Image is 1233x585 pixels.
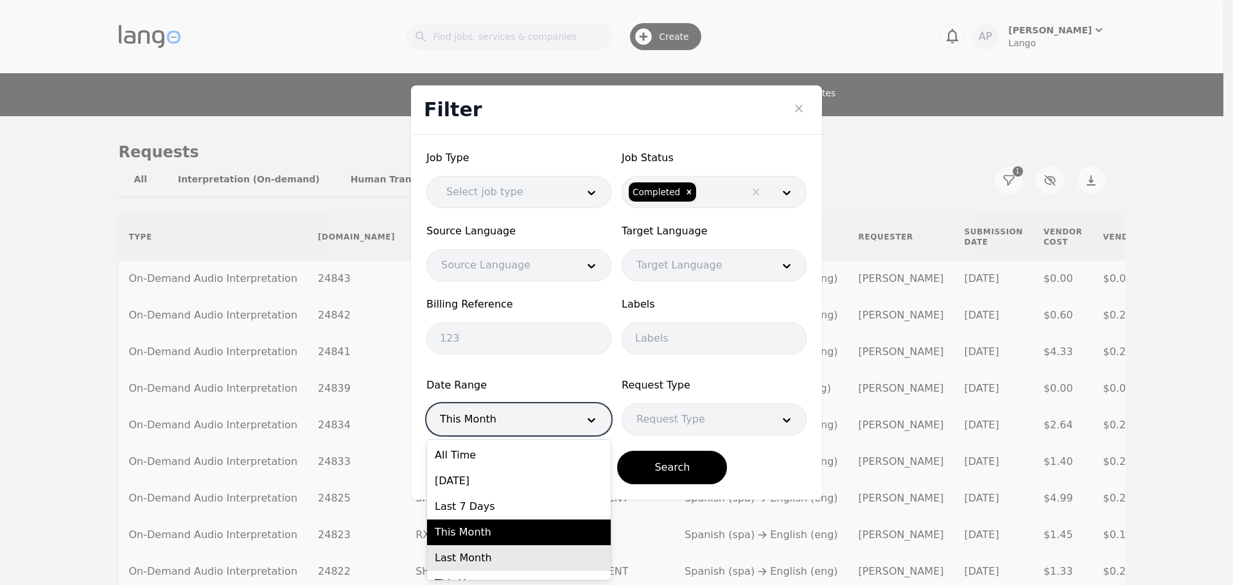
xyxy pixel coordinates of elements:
[622,297,807,312] span: Labels
[617,451,727,484] button: Search
[427,442,611,468] div: All Time
[789,98,809,119] button: Close
[424,98,482,121] span: Filter
[622,150,807,166] span: Job Status
[622,322,807,354] input: Labels
[426,150,611,166] span: Job Type
[427,494,611,520] div: Last 7 Days
[426,378,611,393] span: Date Range
[629,182,682,202] div: Completed
[427,520,611,545] div: This Month
[426,223,611,239] span: Source Language
[426,322,611,354] input: 123
[622,378,807,393] span: Request Type
[427,468,611,494] div: [DATE]
[426,297,611,312] span: Billing Reference
[682,182,696,202] div: Remove Completed
[427,545,611,571] div: Last Month
[622,223,807,239] span: Target Language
